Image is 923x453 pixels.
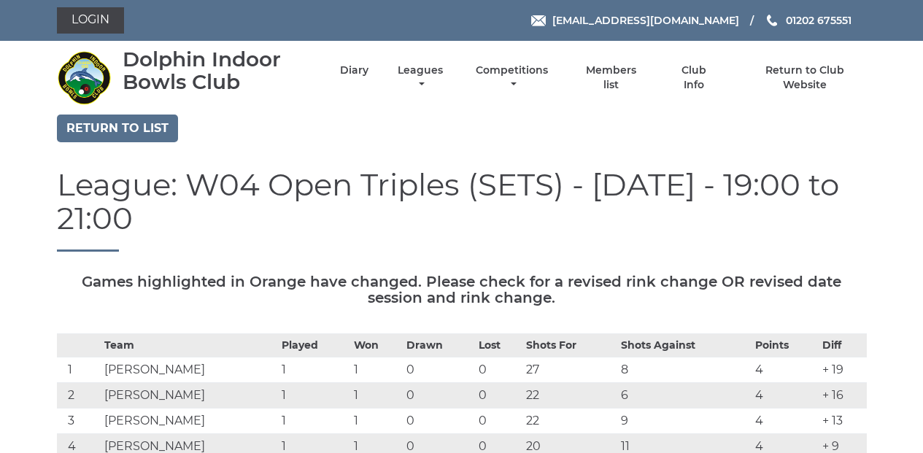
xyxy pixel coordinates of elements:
th: Shots Against [617,334,752,357]
td: 22 [522,383,617,409]
td: 1 [278,383,350,409]
a: Leagues [394,63,447,92]
td: 1 [278,357,350,383]
td: 4 [752,409,819,434]
a: Members list [577,63,644,92]
td: + 13 [819,409,867,434]
a: Competitions [473,63,552,92]
td: 4 [752,383,819,409]
th: Points [752,334,819,357]
th: Team [101,334,278,357]
th: Played [278,334,350,357]
td: [PERSON_NAME] [101,383,278,409]
td: 1 [57,357,101,383]
td: 6 [617,383,752,409]
a: Login [57,7,124,34]
td: 3 [57,409,101,434]
div: Dolphin Indoor Bowls Club [123,48,314,93]
td: 8 [617,357,752,383]
a: Phone us 01202 675551 [765,12,851,28]
td: 22 [522,409,617,434]
a: Club Info [671,63,718,92]
th: Diff [819,334,867,357]
img: Email [531,15,546,26]
td: 0 [403,357,475,383]
td: 0 [475,383,523,409]
td: 1 [350,409,403,434]
td: [PERSON_NAME] [101,409,278,434]
a: Return to Club Website [743,63,866,92]
th: Won [350,334,403,357]
td: + 19 [819,357,867,383]
span: 01202 675551 [786,14,851,27]
td: 1 [350,357,403,383]
td: 0 [403,409,475,434]
td: 0 [475,409,523,434]
td: + 16 [819,383,867,409]
td: 1 [350,383,403,409]
td: 0 [475,357,523,383]
th: Drawn [403,334,475,357]
th: Lost [475,334,523,357]
th: Shots For [522,334,617,357]
a: Return to list [57,115,178,142]
td: 9 [617,409,752,434]
td: 1 [278,409,350,434]
a: Diary [340,63,368,77]
td: 0 [403,383,475,409]
img: Phone us [767,15,777,26]
h5: Games highlighted in Orange have changed. Please check for a revised rink change OR revised date ... [57,274,867,306]
td: 27 [522,357,617,383]
td: 4 [752,357,819,383]
img: Dolphin Indoor Bowls Club [57,50,112,105]
td: 2 [57,383,101,409]
h1: League: W04 Open Triples (SETS) - [DATE] - 19:00 to 21:00 [57,168,867,252]
td: [PERSON_NAME] [101,357,278,383]
a: Email [EMAIL_ADDRESS][DOMAIN_NAME] [531,12,739,28]
span: [EMAIL_ADDRESS][DOMAIN_NAME] [552,14,739,27]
